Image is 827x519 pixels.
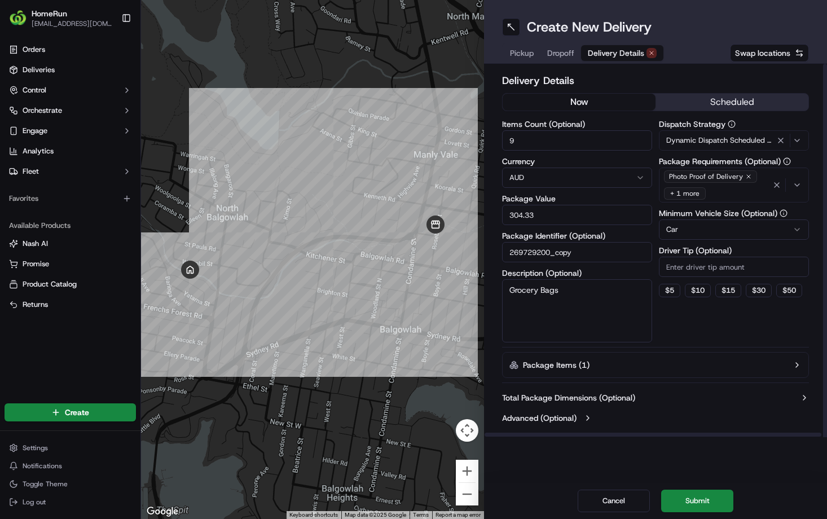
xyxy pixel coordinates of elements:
span: Dynamic Dispatch Scheduled - Auto Dispatch Relative to PST [666,135,774,146]
button: now [503,94,656,111]
button: Submit [661,490,733,512]
label: Package Items ( 1 ) [523,359,590,371]
button: Package Requirements (Optional) [783,157,791,165]
label: Driver Tip (Optional) [659,247,809,254]
span: Nash AI [23,239,48,249]
h2: Delivery Details [502,73,809,89]
label: Minimum Vehicle Size (Optional) [659,209,809,217]
button: HomeRunHomeRun[EMAIL_ADDRESS][DOMAIN_NAME] [5,5,117,32]
a: Returns [9,300,131,310]
label: Dispatch Strategy [659,120,809,128]
button: Returns [5,296,136,314]
input: Enter package identifier [502,242,652,262]
span: Delivery Details [588,47,644,59]
a: Analytics [5,142,136,160]
button: Zoom in [456,460,478,482]
button: Advanced (Optional) [502,412,809,424]
input: Enter driver tip amount [659,257,809,277]
textarea: Grocery Bags [502,279,652,342]
button: $15 [715,284,741,297]
div: Favorites [5,190,136,208]
label: Advanced (Optional) [502,412,577,424]
span: Photo Proof of Delivery [669,172,743,181]
div: + 1 more [664,187,706,200]
button: Log out [5,494,136,510]
label: Currency [502,157,652,165]
button: Zoom out [456,483,478,505]
button: Total Package Dimensions (Optional) [502,392,809,403]
span: Settings [23,443,48,452]
label: Total Package Dimensions (Optional) [502,392,635,403]
label: Package Identifier (Optional) [502,232,652,240]
button: $30 [746,284,772,297]
span: Orchestrate [23,105,62,116]
a: Terms (opens in new tab) [413,512,429,518]
a: Product Catalog [9,279,131,289]
a: Promise [9,259,131,269]
span: Product Catalog [23,279,77,289]
input: Enter package value [502,205,652,225]
img: Google [144,504,181,519]
span: Notifications [23,461,62,470]
button: Fleet [5,162,136,181]
button: [EMAIL_ADDRESS][DOMAIN_NAME] [32,19,112,28]
span: Log out [23,498,46,507]
a: Orders [5,41,136,59]
span: Returns [23,300,48,310]
button: Notifications [5,458,136,474]
span: Pickup [510,47,534,59]
button: Promise [5,255,136,273]
a: Open this area in Google Maps (opens a new window) [144,504,181,519]
input: Enter number of items [502,130,652,151]
button: Orchestrate [5,102,136,120]
span: Map data ©2025 Google [345,512,406,518]
button: $50 [776,284,802,297]
label: Description (Optional) [502,269,652,277]
span: Deliveries [23,65,55,75]
button: Photo Proof of Delivery+ 1 more [659,168,809,203]
div: Available Products [5,217,136,235]
button: Minimum Vehicle Size (Optional) [780,209,788,217]
a: Report a map error [436,512,481,518]
button: Dynamic Dispatch Scheduled - Auto Dispatch Relative to PST [659,130,809,151]
label: Items Count (Optional) [502,120,652,128]
button: Cancel [578,490,650,512]
button: Package Items (1) [502,352,809,378]
button: scheduled [656,94,808,111]
button: Product Catalog [5,275,136,293]
button: HomeRun [32,8,67,19]
label: Package Requirements (Optional) [659,157,809,165]
span: Promise [23,259,49,269]
button: Control [5,81,136,99]
button: Engage [5,122,136,140]
button: Map camera controls [456,419,478,442]
button: Keyboard shortcuts [289,511,338,519]
button: Settings [5,440,136,456]
span: Fleet [23,166,39,177]
span: Swap locations [735,47,790,59]
button: $5 [659,284,680,297]
span: Dropoff [547,47,574,59]
a: Nash AI [9,239,131,249]
img: HomeRun [9,9,27,27]
button: Nash AI [5,235,136,253]
span: Control [23,85,46,95]
button: $10 [685,284,711,297]
h1: Create New Delivery [527,18,652,36]
span: Orders [23,45,45,55]
span: Toggle Theme [23,480,68,489]
span: Analytics [23,146,54,156]
label: Package Value [502,195,652,203]
button: Toggle Theme [5,476,136,492]
a: Deliveries [5,61,136,79]
button: Swap locations [730,44,809,62]
span: Engage [23,126,47,136]
button: Dispatch Strategy [728,120,736,128]
button: Create [5,403,136,421]
span: Create [65,407,89,418]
